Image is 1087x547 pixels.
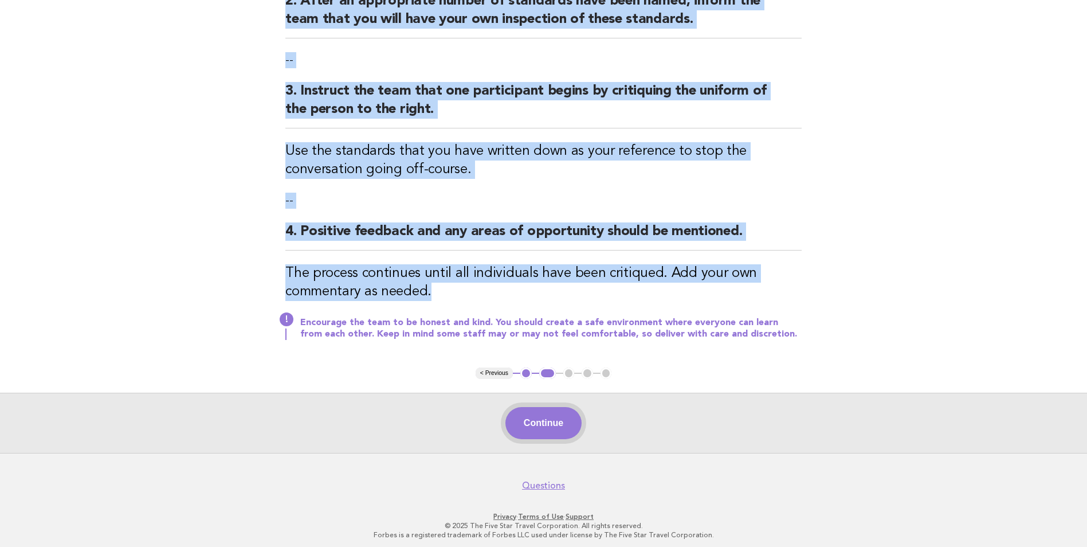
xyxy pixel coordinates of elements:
[285,193,802,209] p: --
[505,407,582,439] button: Continue
[493,513,516,521] a: Privacy
[285,264,802,301] h3: The process continues until all individuals have been critiqued. Add your own commentary as needed.
[566,513,594,521] a: Support
[285,82,802,128] h2: 3. Instruct the team that one participant begins by critiquing the uniform of the person to the r...
[285,142,802,179] h3: Use the standards that you have written down as your reference to stop the conversation going off...
[300,317,802,340] p: Encourage the team to be honest and kind. You should create a safe environment where everyone can...
[193,521,894,530] p: © 2025 The Five Star Travel Corporation. All rights reserved.
[518,513,564,521] a: Terms of Use
[520,368,532,379] button: 1
[476,368,513,379] button: < Previous
[193,512,894,521] p: · ·
[539,368,556,379] button: 2
[285,52,802,68] p: --
[522,480,565,491] a: Questions
[193,530,894,540] p: Forbes is a registered trademark of Forbes LLC used under license by The Five Star Travel Corpora...
[285,222,802,251] h2: 4. Positive feedback and any areas of opportunity should be mentioned.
